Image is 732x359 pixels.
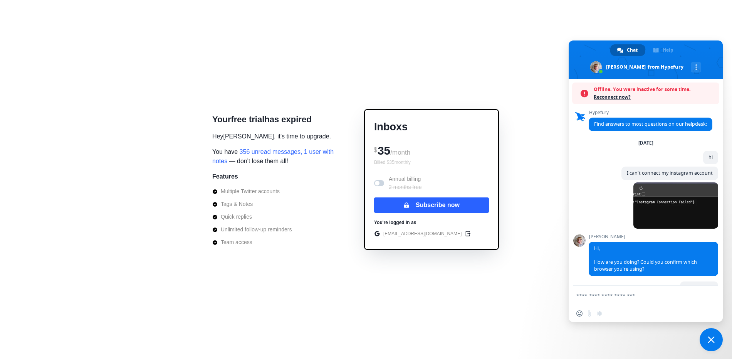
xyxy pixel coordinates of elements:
span: 356 unread messages, 1 user with notes [212,148,334,164]
li: Team access [212,238,292,246]
button: Subscribe now [374,197,489,213]
span: Arc browser [685,285,713,291]
div: Close chat [700,328,723,351]
li: Unlimited follow-up reminders [212,226,292,234]
div: [DATE] [638,141,653,145]
span: [PERSON_NAME] [589,234,718,239]
span: Chat [627,44,638,56]
p: [EMAIL_ADDRESS][DOMAIN_NAME] [383,230,462,237]
span: /month [390,149,410,156]
span: hi [708,154,713,160]
li: Multiple Twitter accounts [212,187,292,196]
span: Hi, How are you doing? Could you confirm which browser you're using? [594,245,697,272]
li: Tags & Notes [212,200,292,208]
p: Your free trial has expired [212,113,312,126]
p: 2 months free [389,183,422,191]
p: Features [212,172,238,181]
p: You're logged in as [374,219,416,226]
span: Insert an emoji [576,310,583,317]
p: Inboxs [374,119,489,135]
span: Find answers to most questions on our helpdesk: [594,121,707,127]
span: I can't connect my instagram account [627,170,713,176]
div: 35 [374,141,489,159]
div: More channels [691,62,701,72]
div: Chat [610,44,645,56]
button: edit [463,229,472,238]
span: You have — don't lose them all! [212,147,343,166]
p: Billed $ 35 monthly [374,159,489,166]
li: Quick replies [212,213,292,221]
p: Hey [PERSON_NAME] , it's time to upgrade. [212,132,331,141]
span: Offline. You were inactive for some time. [594,86,715,93]
p: Annual billing [389,175,422,191]
span: $ [374,147,377,153]
span: Hypefury [589,110,712,115]
span: Reconnect now? [594,93,715,101]
textarea: Compose your message... [576,292,698,299]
